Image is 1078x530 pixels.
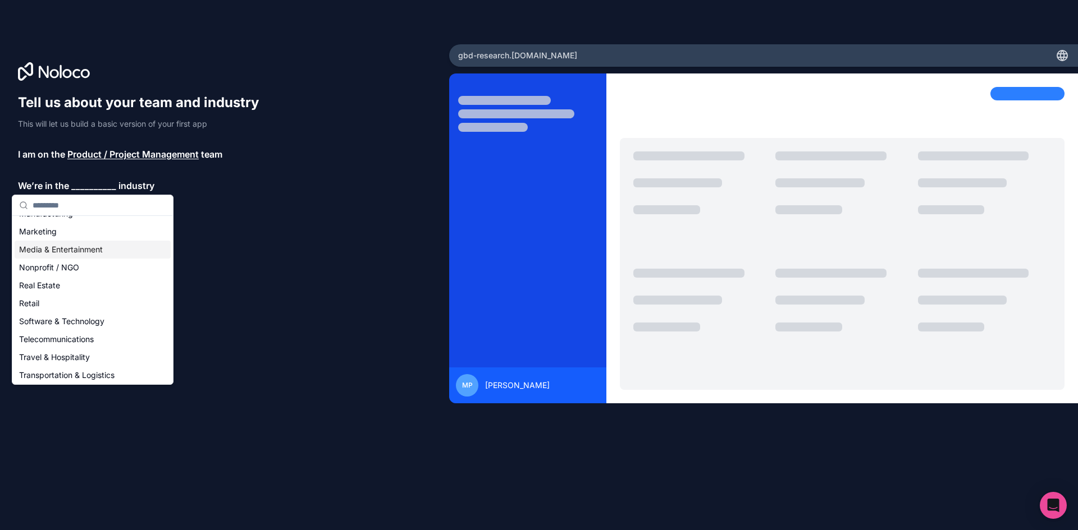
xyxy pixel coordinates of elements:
div: Software & Technology [15,312,171,330]
div: Travel & Hospitality [15,348,171,366]
span: team [201,148,222,161]
div: Telecommunications [15,330,171,348]
p: This will let us build a basic version of your first app [18,118,269,130]
span: [PERSON_NAME] [485,380,550,391]
span: __________ [71,179,116,192]
div: Transportation & Logistics [15,366,171,384]
div: Media & Entertainment [15,241,171,259]
span: Product / Project Management [67,148,199,161]
span: gbd-research .[DOMAIN_NAME] [458,50,577,61]
span: industry [118,179,154,192]
div: Marketing [15,223,171,241]
span: I am on the [18,148,65,161]
span: We’re in the [18,179,69,192]
div: Nonprofit / NGO [15,259,171,276]
div: Retail [15,294,171,312]
div: Open Intercom Messenger [1040,492,1067,519]
h1: Tell us about your team and industry [18,94,269,112]
div: Real Estate [15,276,171,294]
div: Suggestions [12,216,173,384]
span: MP [462,381,473,390]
